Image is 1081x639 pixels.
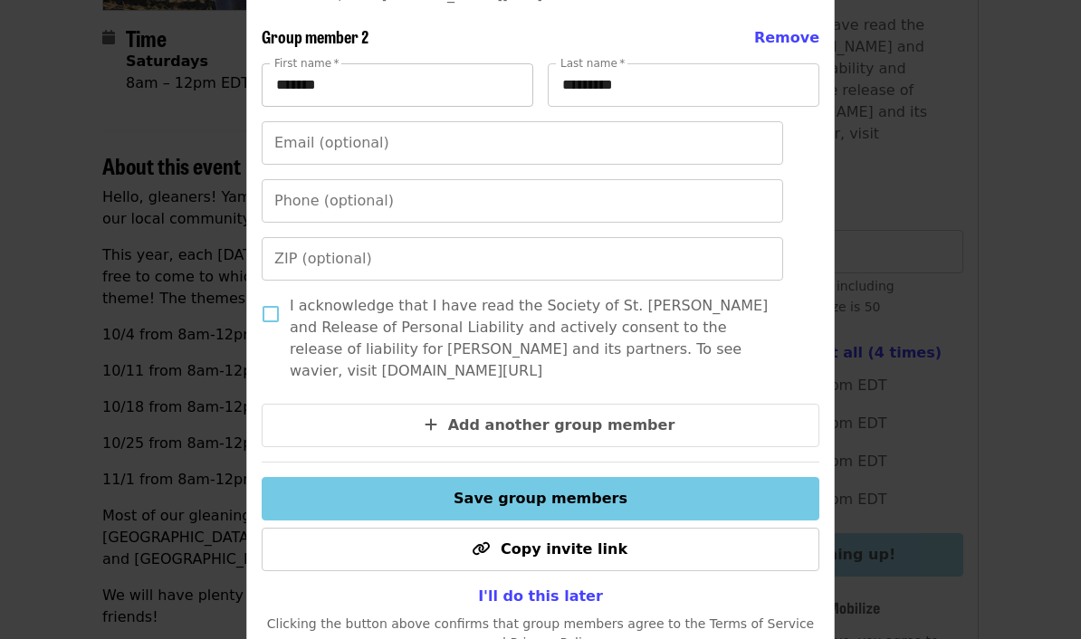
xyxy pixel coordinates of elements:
[448,416,675,434] span: Add another group member
[262,477,819,520] button: Save group members
[548,63,819,107] input: Last name
[262,24,368,48] span: Group member 2
[560,58,625,69] label: Last name
[262,63,533,107] input: First name
[290,295,773,382] span: I acknowledge that I have read the Society of St. [PERSON_NAME] and Release of Personal Liability...
[464,578,617,615] button: I'll do this later
[754,29,819,46] span: Remove
[754,27,819,49] button: Remove
[454,490,627,507] span: Save group members
[262,528,819,571] button: Copy invite link
[425,416,437,434] i: plus icon
[262,237,783,281] input: ZIP (optional)
[478,587,603,605] span: I'll do this later
[472,540,490,558] i: link icon
[262,121,783,165] input: Email (optional)
[274,58,340,69] label: First name
[501,540,627,558] span: Copy invite link
[262,179,783,223] input: Phone (optional)
[262,404,819,447] button: Add another group member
